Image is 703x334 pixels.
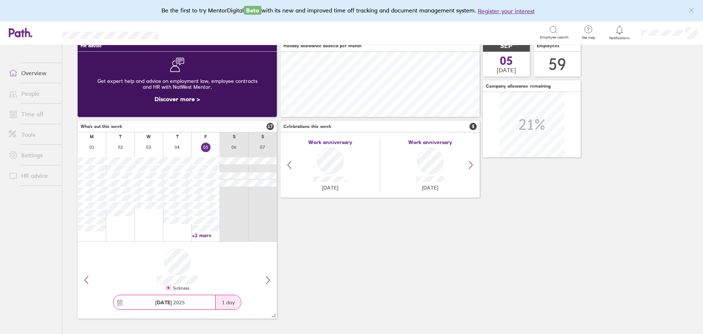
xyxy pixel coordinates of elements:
[215,295,241,309] div: 1 day
[244,6,261,15] span: Beta
[500,42,513,50] span: SEP
[81,124,122,129] span: Who's out this week
[548,55,566,74] div: 59
[155,300,185,305] span: 2025
[500,55,513,67] span: 05
[608,25,632,40] a: Notifications
[171,286,189,291] div: Sickness
[204,134,207,139] div: F
[261,134,264,139] div: S
[422,185,438,191] span: [DATE]
[155,299,172,306] strong: [DATE]
[308,139,352,145] span: Work anniversary
[3,168,62,183] a: HR advice
[3,127,62,142] a: Tools
[3,148,62,162] a: Settings
[81,43,102,48] span: HR advice
[3,66,62,80] a: Overview
[83,72,271,96] div: Get expert help and advice on employment law, employee contracts and HR with NatWest Mentor.
[146,134,151,139] div: W
[322,185,338,191] span: [DATE]
[192,232,220,239] a: +2 more
[537,43,559,48] span: Employees
[408,139,452,145] span: Work anniversary
[283,43,361,48] span: Holiday allowance booked per month
[283,124,331,129] span: Celebrations this week
[486,84,551,89] span: Company allowance remaining
[161,6,542,15] div: Be the first to try MentorDigital with its new and improved time off tracking and document manage...
[90,134,94,139] div: M
[540,35,569,40] span: Employee search
[233,134,235,139] div: S
[497,67,516,73] span: [DATE]
[608,36,632,40] span: Notifications
[3,107,62,121] a: Time off
[155,95,200,103] a: Discover more >
[3,86,62,101] a: People
[178,29,197,36] div: Search
[478,7,535,15] button: Register your interest
[267,123,274,130] span: 17
[577,36,600,40] span: Get help
[469,123,477,130] span: 5
[119,134,122,139] div: T
[176,134,179,139] div: T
